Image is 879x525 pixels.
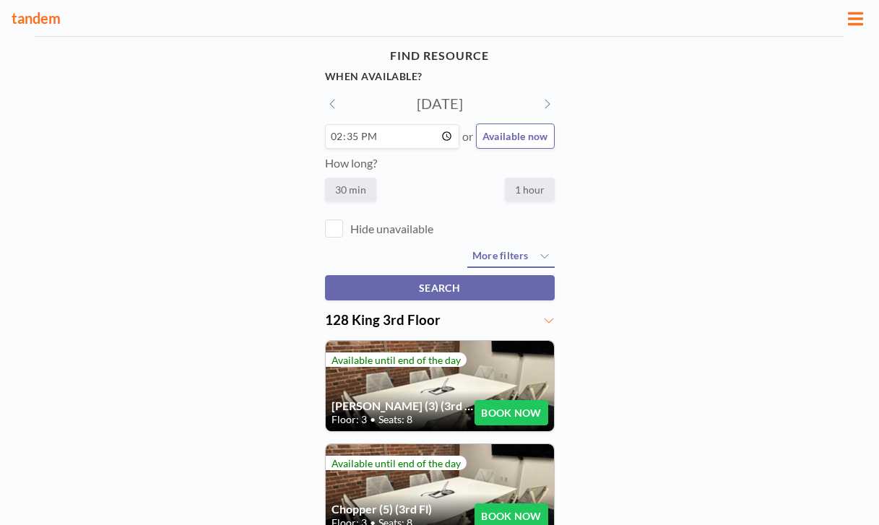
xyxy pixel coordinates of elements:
[325,43,555,69] h4: FIND RESOURCE
[419,282,460,294] span: SEARCH
[325,156,377,170] label: How long?
[475,400,547,425] button: BOOK NOW
[332,354,461,366] span: Available until end of the day
[467,245,554,268] button: More filters
[325,312,441,328] span: 128 King 3rd Floor
[12,9,844,27] h3: tandem
[462,129,473,144] span: or
[378,413,412,426] span: Seats: 8
[332,413,367,426] span: Floor: 3
[482,130,548,142] span: Available now
[332,399,475,413] h4: [PERSON_NAME] (3) (3rd Fl)
[325,275,555,300] button: SEARCH
[505,178,555,201] label: 1 hour
[332,502,475,516] h4: Chopper (5) (3rd Fl)
[350,222,433,236] label: Hide unavailable
[332,457,461,469] span: Available until end of the day
[472,249,528,261] span: More filters
[370,413,376,426] span: •
[325,178,376,201] label: 30 min
[476,123,555,149] button: Available now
